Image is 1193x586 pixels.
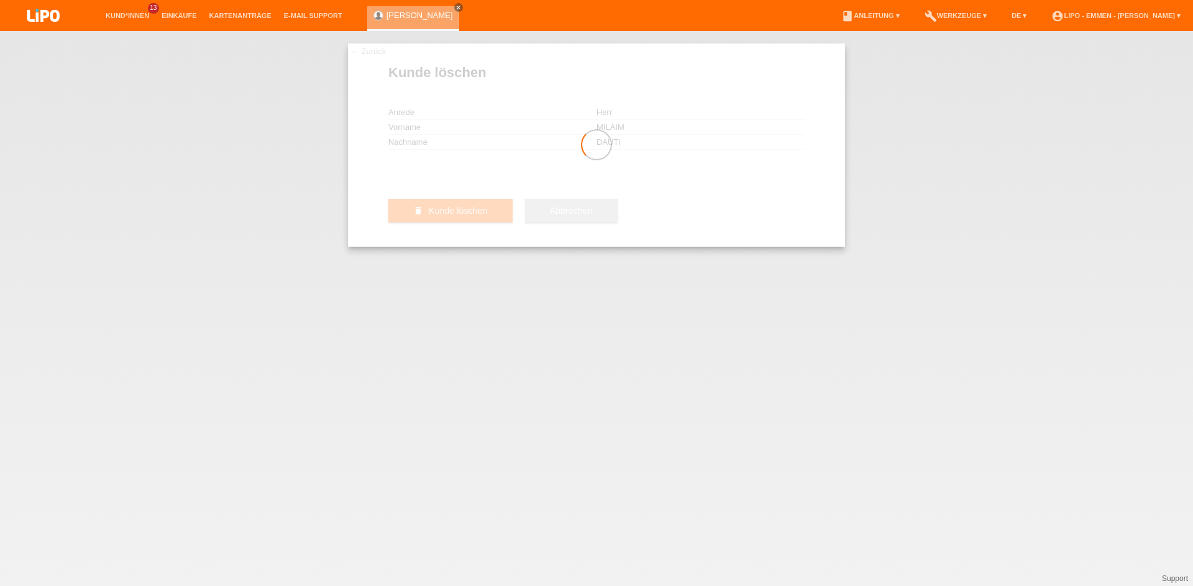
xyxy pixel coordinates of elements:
[386,11,453,20] a: [PERSON_NAME]
[455,4,462,11] i: close
[148,3,159,14] span: 13
[925,10,937,22] i: build
[99,12,155,19] a: Kund*innen
[1162,574,1188,583] a: Support
[918,12,994,19] a: buildWerkzeuge ▾
[155,12,203,19] a: Einkäufe
[454,3,463,12] a: close
[841,10,854,22] i: book
[12,25,75,35] a: LIPO pay
[835,12,905,19] a: bookAnleitung ▾
[278,12,349,19] a: E-Mail Support
[1005,12,1033,19] a: DE ▾
[1051,10,1064,22] i: account_circle
[1045,12,1187,19] a: account_circleLIPO - Emmen - [PERSON_NAME] ▾
[203,12,278,19] a: Kartenanträge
